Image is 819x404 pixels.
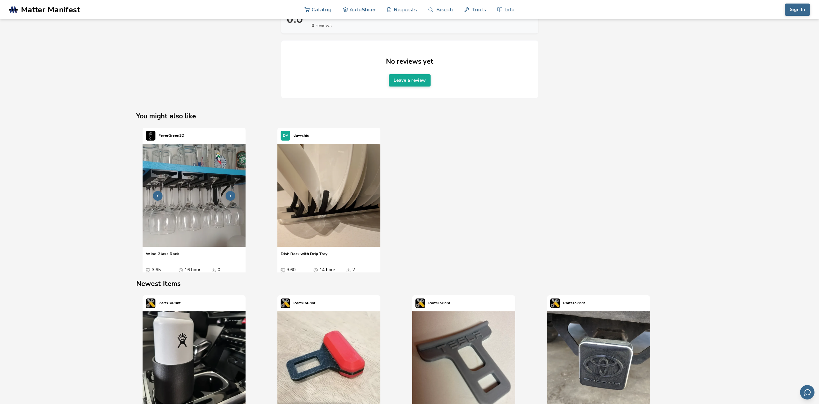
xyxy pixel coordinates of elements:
span: DA [283,134,288,138]
div: 3.60 [287,267,304,276]
img: FeverGreen3D's profile [146,131,155,141]
h2: You might also like [136,111,683,121]
strong: 0 [312,22,314,29]
button: Send feedback via email [800,385,814,399]
img: PartsToPrint's profile [146,298,155,308]
span: Downloads [346,267,351,272]
div: 3.65 [152,267,169,276]
p: PartsToPrint [428,300,450,307]
span: Average Print Time [313,267,318,272]
a: Dish Rack with Drip Tray [281,251,328,261]
p: reviews [312,22,342,29]
span: Average Cost [146,267,150,272]
h2: Newest Items [136,279,683,289]
a: Wine Glass Rack [146,251,179,261]
img: PartsToPrint's profile [550,298,560,308]
a: PartsToPrint's profilePartsToPrint [547,295,588,311]
a: PartsToPrint's profilePartsToPrint [412,295,453,311]
p: PartsToPrint [293,300,315,307]
button: Leave a review [389,74,431,87]
div: 16 hour [185,267,200,276]
a: PartsToPrint's profilePartsToPrint [277,295,319,311]
p: PartsToPrint [563,300,585,307]
div: 2 [352,267,367,276]
span: Downloads [211,267,216,272]
span: Average Print Time [179,267,183,272]
swiper-slide: 1 / 2 [143,128,271,279]
a: FeverGreen3D's profileFeverGreen3D [143,128,188,144]
img: PartsToPrint's profile [281,298,290,308]
span: Matter Manifest [21,5,80,14]
a: PartsToPrint's profilePartsToPrint [143,295,184,311]
button: Sign In [785,4,810,16]
swiper-slide: 2 / 2 [277,128,406,279]
span: Average Cost [281,267,285,272]
h1: No reviews yet [386,57,433,67]
img: PartsToPrint's profile [415,298,425,308]
div: 14 hour [320,267,335,276]
p: PartsToPrint [159,300,181,307]
p: FeverGreen3D [159,132,184,139]
p: davychiu [293,132,309,139]
div: 0.0 [285,13,305,26]
div: 0 [218,267,232,276]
